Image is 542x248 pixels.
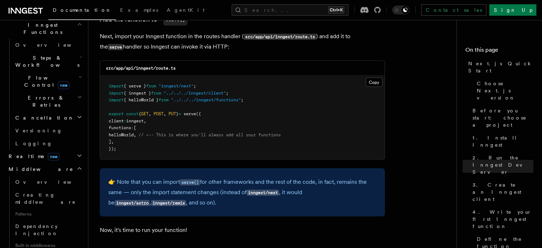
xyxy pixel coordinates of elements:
kbd: Ctrl+K [328,6,344,14]
a: 4. Write your first Inngest function [470,206,533,233]
button: Realtimenew [6,150,84,163]
button: Cancellation [12,111,84,124]
a: Examples [116,2,162,19]
span: 2. Run the Inngest Dev Server [473,154,533,176]
a: Overview [12,176,84,188]
button: Inngest Functions [6,19,84,39]
span: { serve } [124,83,146,88]
a: AgentKit [162,2,209,19]
a: 3. Create an Inngest client [470,178,533,206]
code: inngest/astro [115,200,150,206]
span: functions [109,125,131,130]
span: : [124,118,126,123]
span: Overview [15,42,89,48]
span: Errors & Retries [12,94,77,108]
span: Choose Next.js version [477,80,533,101]
span: Next.js Quick Start [468,60,533,74]
span: AgentKit [167,7,205,13]
span: Realtime [6,153,60,160]
span: Logging [15,141,52,146]
span: Steps & Workflows [12,54,79,69]
a: Next.js Quick Start [465,57,533,77]
span: Patterns [12,208,84,220]
span: client [109,118,124,123]
span: Examples [120,7,158,13]
a: Overview [12,39,84,51]
span: "../../../inngest/client" [164,91,226,96]
a: Dependency Injection [12,220,84,240]
span: , [134,132,136,137]
span: 1. Install Inngest [473,134,533,148]
span: inngest [126,118,144,123]
span: serve [184,111,196,116]
span: helloWorld [109,132,134,137]
button: Middleware [6,163,84,176]
span: new [48,153,60,161]
span: Documentation [53,7,112,13]
span: import [109,91,124,96]
span: import [109,97,124,102]
a: Creating middleware [12,188,84,208]
a: Logging [12,137,84,150]
p: 👉 Note that you can import for other frameworks and the rest of the code, in fact, remains the sa... [108,177,376,208]
span: // <-- This is where you'll always add all your functions [139,132,281,137]
code: src/app/api/inngest/route.ts [244,34,316,40]
span: Middleware [6,166,73,173]
span: , [144,118,146,123]
span: PUT [169,111,176,116]
code: src/app/api/inngest/route.ts [106,66,176,71]
code: inngest/remix [151,200,186,206]
span: Overview [15,179,89,185]
span: ; [241,97,243,102]
button: Steps & Workflows [12,51,84,71]
span: from [159,97,169,102]
span: Inngest Functions [6,21,77,36]
span: [ [134,125,136,130]
span: Before you start: choose a project [473,107,533,128]
span: }); [109,146,116,151]
button: Toggle dark mode [392,6,409,14]
a: Choose Next.js version [474,77,533,104]
p: Now, it's time to run your function! [100,225,385,235]
span: from [146,83,156,88]
button: Flow Controlnew [12,71,84,91]
span: , [164,111,166,116]
button: Copy [366,78,382,87]
span: 4. Write your first Inngest function [473,208,533,230]
span: 3. Create an Inngest client [473,181,533,203]
span: Flow Control [12,74,78,88]
span: import [109,83,124,88]
span: Versioning [15,128,62,133]
span: GET [141,111,149,116]
span: Cancellation [12,114,74,121]
a: 1. Install Inngest [470,131,533,151]
button: Search...Ctrl+K [232,4,349,16]
span: Creating middleware [15,192,76,205]
a: Contact sales [421,4,486,16]
span: , [149,111,151,116]
span: const [126,111,139,116]
p: Next, import your Inngest function in the routes handler ( ) and add it to the handler so Inngest... [100,31,385,52]
a: serve() [180,178,200,185]
a: Versioning [12,124,84,137]
span: export [109,111,124,116]
span: new [58,81,69,89]
div: Inngest Functions [6,39,84,150]
span: { [139,111,141,116]
a: Documentation [48,2,116,20]
span: , [111,139,114,144]
span: POST [154,111,164,116]
span: "../../../inngest/functions" [171,97,241,102]
a: 2. Run the Inngest Dev Server [470,151,533,178]
span: : [131,125,134,130]
a: Sign Up [489,4,536,16]
code: serve [108,44,123,50]
span: ] [109,139,111,144]
span: ; [226,91,228,96]
button: Errors & Retries [12,91,84,111]
span: { inngest } [124,91,151,96]
span: } [176,111,179,116]
span: { helloWorld } [124,97,159,102]
h4: On this page [465,46,533,57]
span: from [151,91,161,96]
